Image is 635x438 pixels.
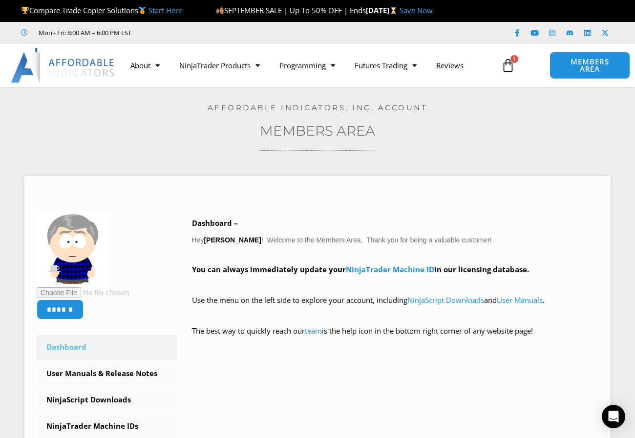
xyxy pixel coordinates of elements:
[192,294,599,321] p: Use the menu on the left side to explore your account, including and .
[37,213,110,286] img: 9ea3e8388afc9a18f362c69f5d58e5e9e2f98b7e31a3ff020d44e848d67747dd
[345,54,426,77] a: Futures Trading
[37,335,177,360] a: Dashboard
[121,54,495,77] nav: Menu
[192,217,599,352] div: Hey ! Welcome to the Members Area. Thank you for being a valuable customer!
[497,295,543,305] a: User Manuals
[270,54,345,77] a: Programming
[305,326,322,336] a: team
[204,236,261,244] strong: [PERSON_NAME]
[366,5,400,15] strong: [DATE]
[37,361,177,386] a: User Manuals & Release Notes
[139,7,146,14] img: 🥇
[11,48,116,83] img: LogoAI | Affordable Indicators – NinjaTrader
[487,51,529,80] a: 1
[216,7,224,14] img: 🍂
[346,264,434,274] a: NinjaTrader Machine ID
[208,103,428,112] a: Affordable Indicators, Inc. Account
[260,122,375,139] a: Members Area
[192,218,238,228] b: Dashboard –
[510,55,518,63] span: 1
[426,54,473,77] a: Reviews
[390,7,397,14] img: ⌛
[148,5,182,15] a: Start Here
[21,7,29,14] img: 🏆
[21,5,182,15] span: Compare Trade Copier Solutions
[602,405,625,428] div: Open Intercom Messenger
[121,54,169,77] a: About
[216,5,366,15] span: SEPTEMBER SALE | Up To 50% OFF | Ends
[560,58,619,73] span: MEMBERS AREA
[145,28,292,38] iframe: Customer reviews powered by Trustpilot
[407,295,484,305] a: NinjaScript Downloads
[37,387,177,413] a: NinjaScript Downloads
[36,27,131,39] span: Mon - Fri: 8:00 AM – 6:00 PM EST
[169,54,270,77] a: NinjaTrader Products
[550,52,630,79] a: MEMBERS AREA
[192,264,529,274] strong: You can always immediately update your in our licensing database.
[192,324,599,352] p: The best way to quickly reach our is the help icon in the bottom right corner of any website page!
[400,5,433,15] a: Save Now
